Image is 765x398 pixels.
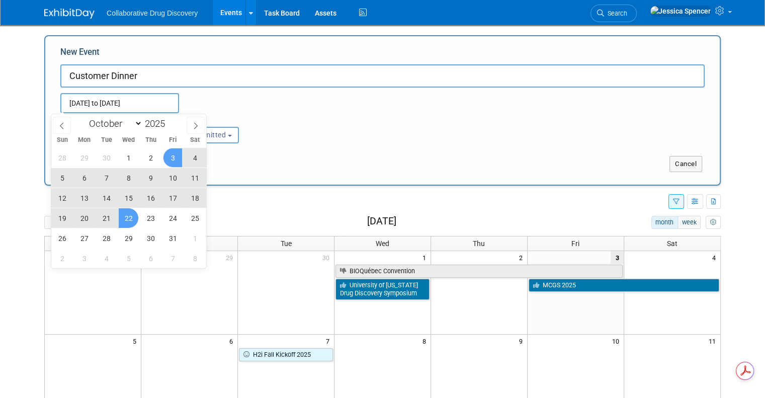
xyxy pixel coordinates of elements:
span: October 26, 2025 [52,228,72,248]
i: Personalize Calendar [710,219,716,226]
span: October 13, 2025 [74,188,94,208]
span: October 21, 2025 [97,208,116,228]
span: October 8, 2025 [119,168,138,188]
span: October 16, 2025 [141,188,160,208]
span: 6 [228,335,237,347]
div: Participation: [171,113,266,126]
a: MCGS 2025 [529,279,719,292]
span: 1 [421,251,431,264]
span: Mon [73,137,96,143]
span: Thu [140,137,162,143]
h2: [DATE] [367,216,396,227]
span: November 3, 2025 [74,249,94,268]
span: September 30, 2025 [97,148,116,168]
span: November 2, 2025 [52,249,72,268]
span: Sun [51,137,73,143]
button: week [677,216,701,229]
span: November 6, 2025 [141,249,160,268]
span: September 28, 2025 [52,148,72,168]
button: myCustomButton [706,216,721,229]
span: October 30, 2025 [141,228,160,248]
span: October 5, 2025 [52,168,72,188]
span: Thu [473,240,485,248]
span: September 29, 2025 [74,148,94,168]
select: Month [84,117,142,130]
span: October 27, 2025 [74,228,94,248]
span: Tue [281,240,292,248]
span: October 1, 2025 [119,148,138,168]
a: University of [US_STATE] Drug Discovery Symposium [335,279,430,299]
a: H2i Fall Kickoff 2025 [239,348,333,361]
span: October 4, 2025 [185,148,205,168]
span: October 28, 2025 [97,228,116,248]
span: November 8, 2025 [185,249,205,268]
span: Sat [667,240,677,248]
span: October 15, 2025 [119,188,138,208]
span: October 19, 2025 [52,208,72,228]
span: 3 [611,251,624,264]
span: 29 [225,251,237,264]
span: October 23, 2025 [141,208,160,228]
span: Sat [184,137,206,143]
div: Attendance / Format: [60,113,155,126]
span: Search [604,10,627,17]
span: October 12, 2025 [52,188,72,208]
label: New Event [60,46,100,62]
span: 7 [325,335,334,347]
button: month [651,216,678,229]
span: 5 [132,335,141,347]
input: Name of Trade Show / Conference [60,64,705,88]
span: 8 [421,335,431,347]
a: BIOQuébec Convention [335,265,623,278]
span: Fri [162,137,184,143]
span: November 4, 2025 [97,249,116,268]
span: October 6, 2025 [74,168,94,188]
input: Year [142,118,173,129]
span: 2 [518,251,527,264]
span: 11 [708,335,720,347]
span: October 3, 2025 [163,148,183,168]
span: 30 [321,251,334,264]
span: Wed [376,240,389,248]
span: October 14, 2025 [97,188,116,208]
img: ExhibitDay [44,9,95,19]
span: October 2, 2025 [141,148,160,168]
span: November 1, 2025 [185,228,205,248]
span: October 9, 2025 [141,168,160,188]
span: Fri [571,240,579,248]
span: October 18, 2025 [185,188,205,208]
input: Start Date - End Date [60,93,179,113]
span: Collaborative Drug Discovery [107,9,198,17]
a: Search [590,5,637,22]
span: November 5, 2025 [119,249,138,268]
span: 9 [518,335,527,347]
span: November 7, 2025 [163,249,183,268]
span: October 25, 2025 [185,208,205,228]
span: October 10, 2025 [163,168,183,188]
span: Wed [118,137,140,143]
span: October 7, 2025 [97,168,116,188]
span: October 29, 2025 [119,228,138,248]
button: Cancel [669,156,702,172]
span: October 11, 2025 [185,168,205,188]
button: prev [44,216,63,229]
span: October 20, 2025 [74,208,94,228]
span: October 17, 2025 [163,188,183,208]
span: 10 [611,335,624,347]
img: Jessica Spencer [650,6,711,17]
span: 4 [711,251,720,264]
span: October 24, 2025 [163,208,183,228]
span: October 22, 2025 [119,208,138,228]
span: Tue [96,137,118,143]
span: October 31, 2025 [163,228,183,248]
